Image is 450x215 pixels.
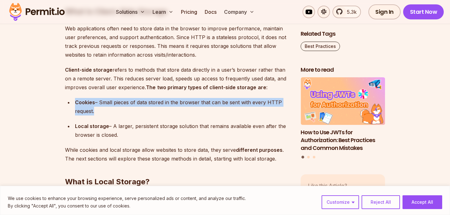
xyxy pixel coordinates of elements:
[222,6,257,18] button: Company
[202,6,219,18] a: Docs
[301,78,385,160] div: Posts
[308,182,355,189] p: Like this Article?
[150,6,176,18] button: Learn
[157,84,256,90] strong: two primary types of client-side storage
[75,123,109,129] strong: Local storage
[343,8,357,16] span: 5.3k
[403,4,444,19] a: Start Now
[301,42,340,51] a: Best Practices
[65,152,291,187] h2: What is Local Storage?
[75,98,291,115] div: – Small pieces of data stored in the browser that can be sent with every HTTP request.
[301,78,385,152] li: 1 of 3
[258,84,266,90] strong: are
[75,122,291,139] div: – A larger, persistent storage solution that remains available even after the browser is closed.
[6,1,67,23] img: Permit logo
[313,156,315,158] button: Go to slide 3
[8,202,246,210] p: By clicking "Accept All", you consent to our use of cookies.
[236,147,282,153] strong: different purposes
[113,6,147,18] button: Solutions
[301,30,385,38] h2: Related Tags
[301,129,385,152] h3: How to Use JWTs for Authorization: Best Practices and Common Mistakes
[65,24,291,59] p: Web applications often need to store data in the browser to improve performance, maintain user pr...
[302,156,304,159] button: Go to slide 1
[146,84,156,90] strong: The
[307,156,310,158] button: Go to slide 2
[301,78,385,125] img: How to Use JWTs for Authorization: Best Practices and Common Mistakes
[301,66,385,74] h2: More to read
[332,6,361,18] a: 5.3k
[65,146,291,163] p: While cookies and local storage allow websites to store data, they serve . The next sections will...
[402,195,442,209] button: Accept All
[65,65,291,92] p: refers to methods that store data directly in a user’s browser rather than on a remote server. Th...
[301,78,385,152] a: How to Use JWTs for Authorization: Best Practices and Common MistakesHow to Use JWTs for Authoriz...
[75,99,95,105] strong: Cookies
[178,6,200,18] a: Pricing
[8,195,246,202] p: We use cookies to enhance your browsing experience, serve personalized ads or content, and analyz...
[65,67,112,73] strong: Client-side storage
[322,195,359,209] button: Customize
[362,195,400,209] button: Reject All
[368,4,401,19] a: Sign In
